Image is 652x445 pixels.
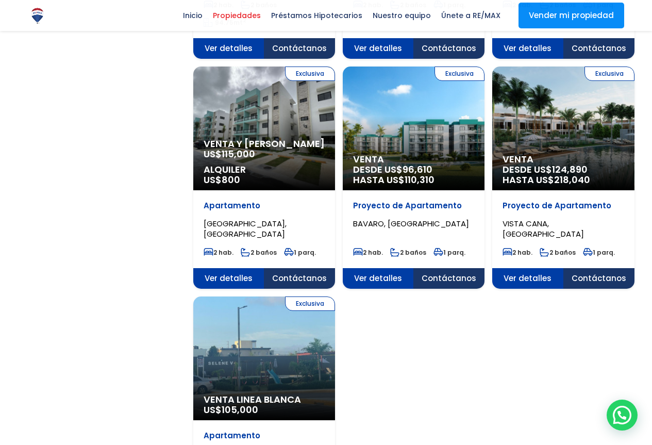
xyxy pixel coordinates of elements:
[353,201,474,211] p: Proyecto de Apartamento
[353,164,474,185] span: DESDE US$
[264,268,335,289] span: Contáctanos
[519,3,624,28] a: Vender mi propiedad
[266,8,367,23] span: Préstamos Hipotecarios
[436,8,506,23] span: Únete a RE/MAX
[353,218,469,229] span: BAVARO, [GEOGRAPHIC_DATA]
[413,268,484,289] span: Contáctanos
[28,7,46,25] img: Logo de REMAX
[343,67,484,289] a: Exclusiva Venta DESDE US$96,610 HASTA US$110,310 Proyecto de Apartamento BAVARO, [GEOGRAPHIC_DATA...
[390,248,426,257] span: 2 baños
[204,218,287,239] span: [GEOGRAPHIC_DATA], [GEOGRAPHIC_DATA]
[204,173,240,186] span: US$
[193,67,335,289] a: Exclusiva Venta y [PERSON_NAME] US$115,000 Alquiler US$800 Apartamento [GEOGRAPHIC_DATA], [GEOGRA...
[222,173,240,186] span: 800
[563,38,634,59] span: Contáctanos
[343,38,414,59] span: Ver detalles
[353,248,383,257] span: 2 hab.
[222,147,255,160] span: 115,000
[284,248,316,257] span: 1 parq.
[503,201,624,211] p: Proyecto de Apartamento
[222,403,258,416] span: 105,000
[193,268,264,289] span: Ver detalles
[204,248,233,257] span: 2 hab.
[353,154,474,164] span: Venta
[204,139,325,149] span: Venta y [PERSON_NAME]
[285,67,335,81] span: Exclusiva
[563,268,634,289] span: Contáctanos
[178,8,208,23] span: Inicio
[503,218,584,239] span: VISTA CANA, [GEOGRAPHIC_DATA]
[434,67,484,81] span: Exclusiva
[584,67,634,81] span: Exclusiva
[193,38,264,59] span: Ver detalles
[433,248,465,257] span: 1 parq.
[285,296,335,311] span: Exclusiva
[204,431,325,441] p: Apartamento
[413,38,484,59] span: Contáctanos
[492,268,563,289] span: Ver detalles
[367,8,436,23] span: Nuestro equipo
[204,394,325,405] span: Venta Linea Blanca
[204,164,325,175] span: Alquiler
[204,147,255,160] span: US$
[241,248,277,257] span: 2 baños
[503,175,624,185] span: HASTA US$
[583,248,615,257] span: 1 parq.
[204,403,258,416] span: US$
[540,248,576,257] span: 2 baños
[405,173,434,186] span: 110,310
[492,38,563,59] span: Ver detalles
[503,164,624,185] span: DESDE US$
[343,268,414,289] span: Ver detalles
[208,8,266,23] span: Propiedades
[503,154,624,164] span: Venta
[503,248,532,257] span: 2 hab.
[353,175,474,185] span: HASTA US$
[204,201,325,211] p: Apartamento
[403,163,432,176] span: 96,610
[492,67,634,289] a: Exclusiva Venta DESDE US$124,890 HASTA US$218,040 Proyecto de Apartamento VISTA CANA, [GEOGRAPHIC...
[552,163,588,176] span: 124,890
[264,38,335,59] span: Contáctanos
[554,173,590,186] span: 218,040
